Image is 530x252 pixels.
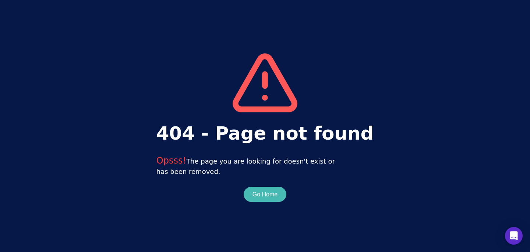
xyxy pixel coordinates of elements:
[244,191,286,198] a: Go Home
[156,155,374,177] p: The page you are looking for doesn't exist or has been removed.
[156,155,186,166] span: Opsss!
[156,120,374,147] h1: 404 - Page not found
[505,227,523,245] div: Open Intercom Messenger
[233,53,297,112] img: svg%3e
[252,190,278,199] button: Go Home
